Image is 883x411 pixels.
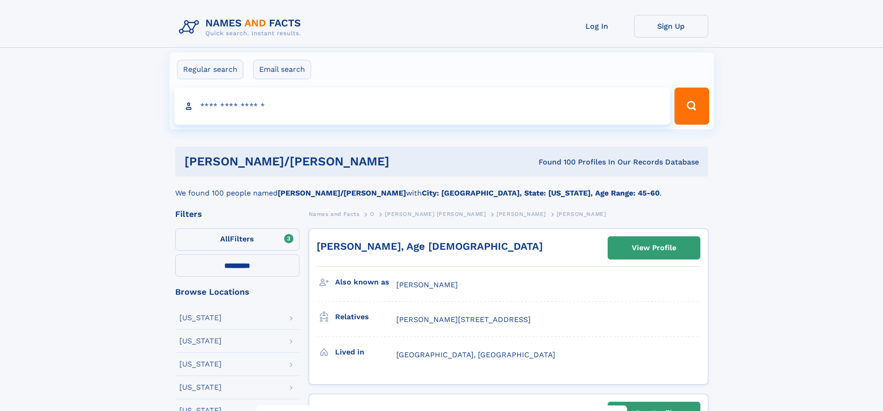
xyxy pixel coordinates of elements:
a: [PERSON_NAME] [496,208,546,220]
span: [PERSON_NAME] [496,211,546,217]
div: [US_STATE] [179,384,222,391]
h3: Relatives [335,309,396,325]
label: Filters [175,228,299,251]
div: Filters [175,210,299,218]
a: [PERSON_NAME][STREET_ADDRESS] [396,315,531,325]
span: [GEOGRAPHIC_DATA], [GEOGRAPHIC_DATA] [396,350,555,359]
div: [US_STATE] [179,337,222,345]
a: [PERSON_NAME] [PERSON_NAME] [385,208,486,220]
a: Log In [560,15,634,38]
h3: Lived in [335,344,396,360]
a: Sign Up [634,15,708,38]
div: View Profile [632,237,676,259]
h3: Also known as [335,274,396,290]
img: Logo Names and Facts [175,15,309,40]
div: Browse Locations [175,288,299,296]
h1: [PERSON_NAME]/[PERSON_NAME] [184,156,464,167]
div: Found 100 Profiles In Our Records Database [464,157,699,167]
span: [PERSON_NAME] [557,211,606,217]
b: City: [GEOGRAPHIC_DATA], State: [US_STATE], Age Range: 45-60 [422,189,660,197]
span: All [220,234,230,243]
label: Email search [253,60,311,79]
span: [PERSON_NAME] [PERSON_NAME] [385,211,486,217]
span: [PERSON_NAME] [396,280,458,289]
div: We found 100 people named with . [175,177,708,199]
a: O [370,208,375,220]
div: [US_STATE] [179,360,222,368]
label: Regular search [177,60,243,79]
button: Search Button [674,88,709,125]
a: View Profile [608,237,700,259]
input: search input [174,88,671,125]
b: [PERSON_NAME]/[PERSON_NAME] [278,189,406,197]
a: Names and Facts [309,208,360,220]
span: O [370,211,375,217]
a: [PERSON_NAME], Age [DEMOGRAPHIC_DATA] [317,240,543,252]
div: [US_STATE] [179,314,222,322]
